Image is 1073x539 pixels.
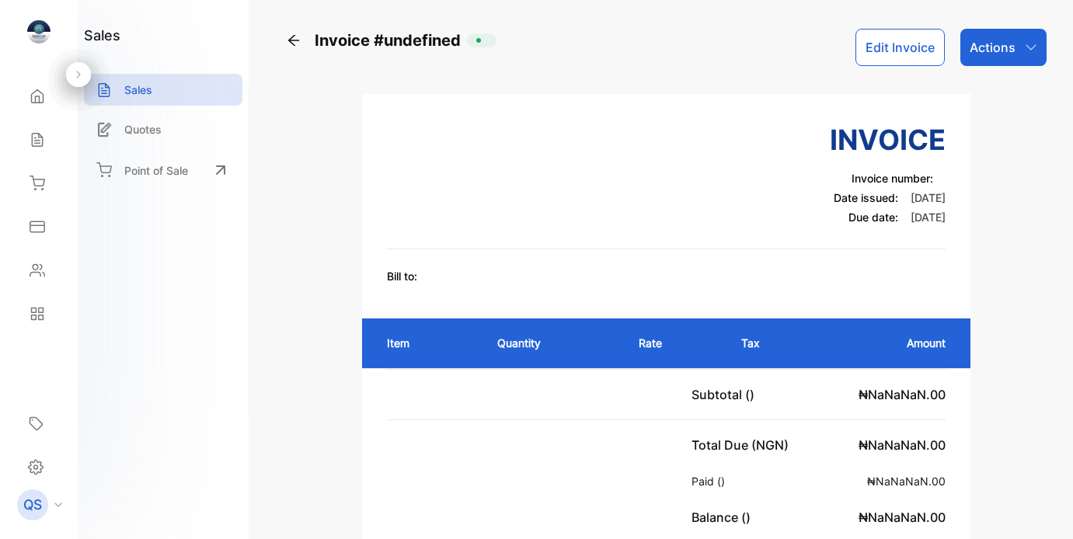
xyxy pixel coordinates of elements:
a: Sales [84,74,242,106]
span: Date issued: [834,191,898,204]
p: Total Due (NGN) [692,436,795,454]
p: Quotes [124,121,162,137]
p: Item [387,335,466,351]
p: Amount [836,335,946,351]
h1: sales [84,25,120,46]
p: Point of Sale [124,162,188,179]
span: Invoice number: [852,172,933,185]
button: Edit Invoice [855,29,945,66]
img: logo [27,20,51,43]
p: Balance () [692,508,757,527]
span: Invoice #undefined [315,29,467,52]
a: Point of Sale [84,153,242,187]
p: Sales [124,82,152,98]
p: Subtotal () [692,385,761,404]
p: Tax [741,335,804,351]
p: Actions [970,38,1016,57]
h3: Invoice [830,119,946,161]
p: Bill to: [387,268,417,284]
span: [DATE] [911,191,946,204]
a: Quotes [84,113,242,145]
span: ₦NaNaNaN.00 [859,437,946,453]
span: Due date: [848,210,898,224]
button: Actions [960,29,1047,66]
span: ₦NaNaNaN.00 [867,475,946,488]
span: ₦NaNaNaN.00 [859,387,946,402]
p: Rate [639,335,711,351]
span: [DATE] [911,210,946,224]
span: ₦NaNaNaN.00 [859,509,946,525]
p: QS [23,495,42,515]
p: Quantity [497,335,608,351]
p: Paid () [692,473,731,489]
